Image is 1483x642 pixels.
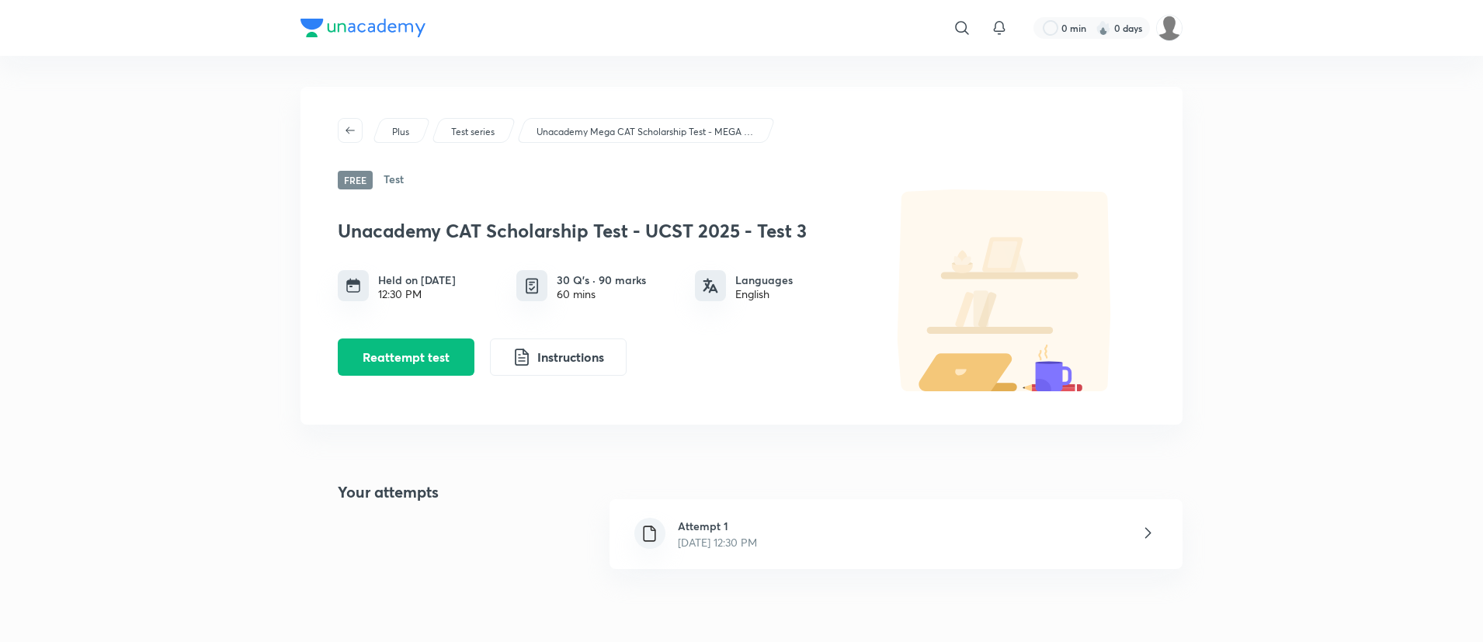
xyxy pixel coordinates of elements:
h4: Your attempts [300,481,439,588]
button: Instructions [490,338,627,376]
img: languages [703,278,718,293]
img: instruction [512,348,531,366]
h6: Attempt 1 [678,518,757,534]
img: default [866,189,1145,391]
img: quiz info [523,276,542,296]
div: English [735,288,793,300]
img: Nilesh [1156,15,1183,41]
h6: Test [384,171,404,189]
h6: 30 Q’s · 90 marks [557,272,646,288]
h3: Unacademy CAT Scholarship Test - UCST 2025 - Test 3 [338,220,858,242]
div: 60 mins [557,288,646,300]
a: Test series [449,125,498,139]
h6: Languages [735,272,793,288]
p: [DATE] 12:30 PM [678,534,757,550]
span: Free [338,171,373,189]
img: streak [1096,20,1111,36]
a: Plus [390,125,412,139]
p: Test series [451,125,495,139]
img: timing [346,278,361,293]
div: 12:30 PM [378,288,456,300]
a: Unacademy Mega CAT Scholarship Test - MEGA UCST 2025 [534,125,757,139]
img: Company Logo [300,19,425,37]
p: Unacademy Mega CAT Scholarship Test - MEGA UCST 2025 [537,125,754,139]
h6: Held on [DATE] [378,272,456,288]
img: file [640,524,659,543]
p: Plus [392,125,409,139]
button: Reattempt test [338,338,474,376]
